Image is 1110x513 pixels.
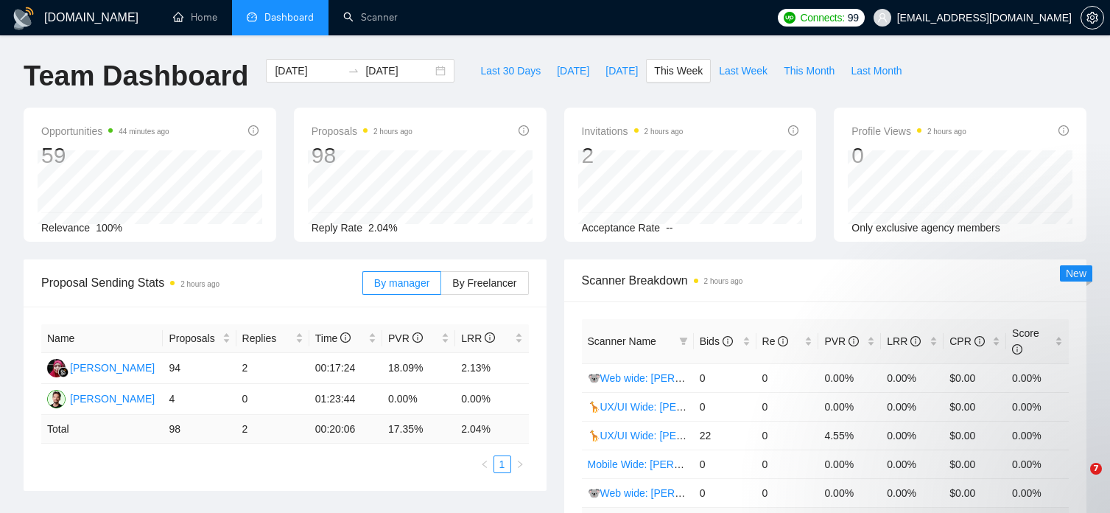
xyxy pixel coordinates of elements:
span: 2.04% [368,222,398,234]
td: 0 [756,478,819,507]
td: 4.55% [818,421,881,450]
a: 🦒UX/UI Wide: [PERSON_NAME] 03/07 portfolio [588,401,813,413]
span: Time [315,332,351,344]
span: swap-right [348,65,359,77]
td: 0.00% [818,363,881,392]
button: setting [1081,6,1104,29]
div: 59 [41,142,169,170]
span: filter [679,337,688,346]
span: Last Month [851,63,902,79]
span: Bids [700,335,733,347]
td: 0 [756,392,819,421]
td: 2 [236,353,309,384]
td: 0 [694,450,756,478]
span: left [480,460,489,469]
td: 0.00% [881,363,944,392]
div: [PERSON_NAME] [70,360,155,376]
span: Last 30 Days [480,63,541,79]
td: 98 [163,415,236,444]
div: 98 [312,142,412,170]
td: $0.00 [944,363,1006,392]
td: 0.00% [455,384,528,415]
td: 0 [694,363,756,392]
span: Dashboard [264,11,314,24]
button: This Week [646,59,711,83]
th: Replies [236,324,309,353]
td: 2.13% [455,353,528,384]
span: Score [1012,327,1039,355]
time: 2 hours ago [704,277,743,285]
span: 99 [848,10,859,26]
button: This Month [776,59,843,83]
td: 0.00% [818,478,881,507]
td: 17.35 % [382,415,455,444]
li: Next Page [511,456,529,473]
span: info-circle [910,336,921,346]
input: Start date [275,63,342,79]
time: 2 hours ago [373,128,412,136]
td: 00:20:06 [309,415,382,444]
span: Scanner Name [588,335,656,347]
span: LRR [887,335,921,347]
button: right [511,456,529,473]
span: This Week [654,63,703,79]
td: 22 [694,421,756,450]
td: 4 [163,384,236,415]
span: filter [676,330,691,352]
span: By manager [374,277,429,289]
span: setting [1081,12,1103,24]
button: [DATE] [549,59,597,83]
span: 100% [96,222,122,234]
span: Opportunities [41,122,169,140]
span: Reply Rate [312,222,362,234]
div: 0 [851,142,966,170]
span: CPR [949,335,984,347]
td: 94 [163,353,236,384]
span: info-circle [778,336,788,346]
time: 2 hours ago [927,128,966,136]
td: 2 [236,415,309,444]
span: [DATE] [557,63,589,79]
span: info-circle [1012,344,1022,355]
span: Proposals [169,330,219,346]
th: Name [41,324,163,353]
time: 44 minutes ago [119,128,169,136]
span: 7 [1090,463,1102,475]
button: Last Week [711,59,776,83]
span: [DATE] [605,63,638,79]
span: info-circle [788,125,798,136]
input: End date [365,63,432,79]
td: 0.00% [818,392,881,421]
span: info-circle [1058,125,1069,136]
time: 2 hours ago [644,128,684,136]
td: $0.00 [944,478,1006,507]
span: LRR [461,332,495,344]
span: Invitations [582,122,684,140]
span: info-circle [723,336,733,346]
span: Connects: [800,10,844,26]
img: gigradar-bm.png [58,367,69,377]
span: info-circle [519,125,529,136]
iframe: Intercom live chat [1060,463,1095,498]
a: Mobile Wide: [PERSON_NAME] [588,458,735,470]
span: info-circle [340,332,351,343]
span: Profile Views [851,122,966,140]
td: 0 [694,478,756,507]
td: 0.00% [382,384,455,415]
div: [PERSON_NAME] [70,391,155,407]
button: [DATE] [597,59,646,83]
span: user [877,13,888,23]
a: D[PERSON_NAME] [47,361,155,373]
a: setting [1081,12,1104,24]
a: searchScanner [343,11,398,24]
img: RV [47,390,66,408]
span: This Month [784,63,835,79]
button: left [476,456,493,473]
li: 1 [493,456,511,473]
span: By Freelancer [452,277,516,289]
img: logo [12,7,35,30]
td: 01:23:44 [309,384,382,415]
span: Scanner Breakdown [582,271,1069,290]
button: Last Month [843,59,910,83]
span: info-circle [412,332,423,343]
